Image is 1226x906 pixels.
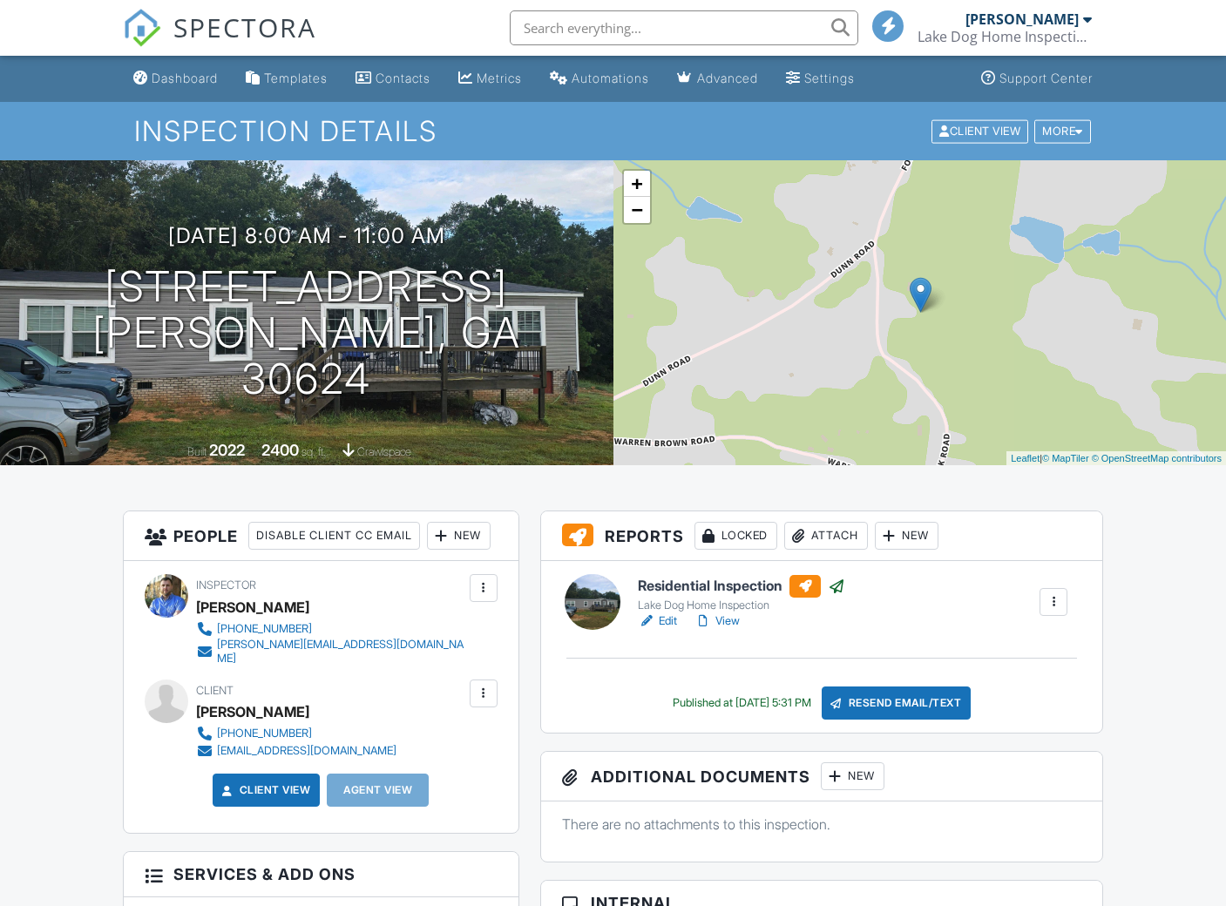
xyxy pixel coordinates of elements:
[931,119,1028,143] div: Client View
[821,762,884,790] div: New
[562,815,1082,834] p: There are no attachments to this inspection.
[541,752,1103,801] h3: Additional Documents
[187,445,207,458] span: Built
[152,71,218,85] div: Dashboard
[541,511,1103,561] h3: Reports
[1092,453,1222,463] a: © OpenStreetMap contributors
[1042,453,1089,463] a: © MapTiler
[670,63,765,95] a: Advanced
[477,71,522,85] div: Metrics
[624,197,650,223] a: Zoom out
[196,684,234,697] span: Client
[196,620,465,638] a: [PHONE_NUMBER]
[196,638,465,666] a: [PERSON_NAME][EMAIL_ADDRESS][DOMAIN_NAME]
[134,116,1093,146] h1: Inspection Details
[28,264,586,402] h1: [STREET_ADDRESS] [PERSON_NAME], GA 30624
[196,725,396,742] a: [PHONE_NUMBER]
[123,9,161,47] img: The Best Home Inspection Software - Spectora
[196,594,309,620] div: [PERSON_NAME]
[124,852,518,897] h3: Services & Add ons
[451,63,529,95] a: Metrics
[673,696,811,710] div: Published at [DATE] 5:31 PM
[822,686,972,720] div: Resend Email/Text
[124,511,518,561] h3: People
[376,71,430,85] div: Contacts
[217,744,396,758] div: [EMAIL_ADDRESS][DOMAIN_NAME]
[638,598,845,612] div: Lake Dog Home Inspection
[1034,119,1091,143] div: More
[261,441,299,459] div: 2400
[248,522,420,550] div: Disable Client CC Email
[999,71,1093,85] div: Support Center
[209,441,245,459] div: 2022
[572,71,649,85] div: Automations
[168,224,445,247] h3: [DATE] 8:00 am - 11:00 am
[217,622,312,636] div: [PHONE_NUMBER]
[196,578,256,592] span: Inspector
[638,575,845,598] h6: Residential Inspection
[219,781,311,799] a: Client View
[427,522,491,550] div: New
[624,171,650,197] a: Zoom in
[196,699,309,725] div: [PERSON_NAME]
[126,63,225,95] a: Dashboard
[804,71,855,85] div: Settings
[301,445,326,458] span: sq. ft.
[173,9,316,45] span: SPECTORA
[779,63,862,95] a: Settings
[217,727,312,740] div: [PHONE_NUMBER]
[357,445,411,458] span: crawlspace
[543,63,656,95] a: Automations (Basic)
[510,10,858,45] input: Search everything...
[217,638,465,666] div: [PERSON_NAME][EMAIL_ADDRESS][DOMAIN_NAME]
[930,124,1033,137] a: Client View
[1011,453,1040,463] a: Leaflet
[694,612,740,630] a: View
[784,522,868,550] div: Attach
[349,63,437,95] a: Contacts
[918,28,1092,45] div: Lake Dog Home Inspection
[239,63,335,95] a: Templates
[264,71,328,85] div: Templates
[638,575,845,613] a: Residential Inspection Lake Dog Home Inspection
[697,71,758,85] div: Advanced
[638,612,677,630] a: Edit
[965,10,1079,28] div: [PERSON_NAME]
[974,63,1100,95] a: Support Center
[694,522,777,550] div: Locked
[1006,451,1226,466] div: |
[875,522,938,550] div: New
[123,24,316,60] a: SPECTORA
[196,742,396,760] a: [EMAIL_ADDRESS][DOMAIN_NAME]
